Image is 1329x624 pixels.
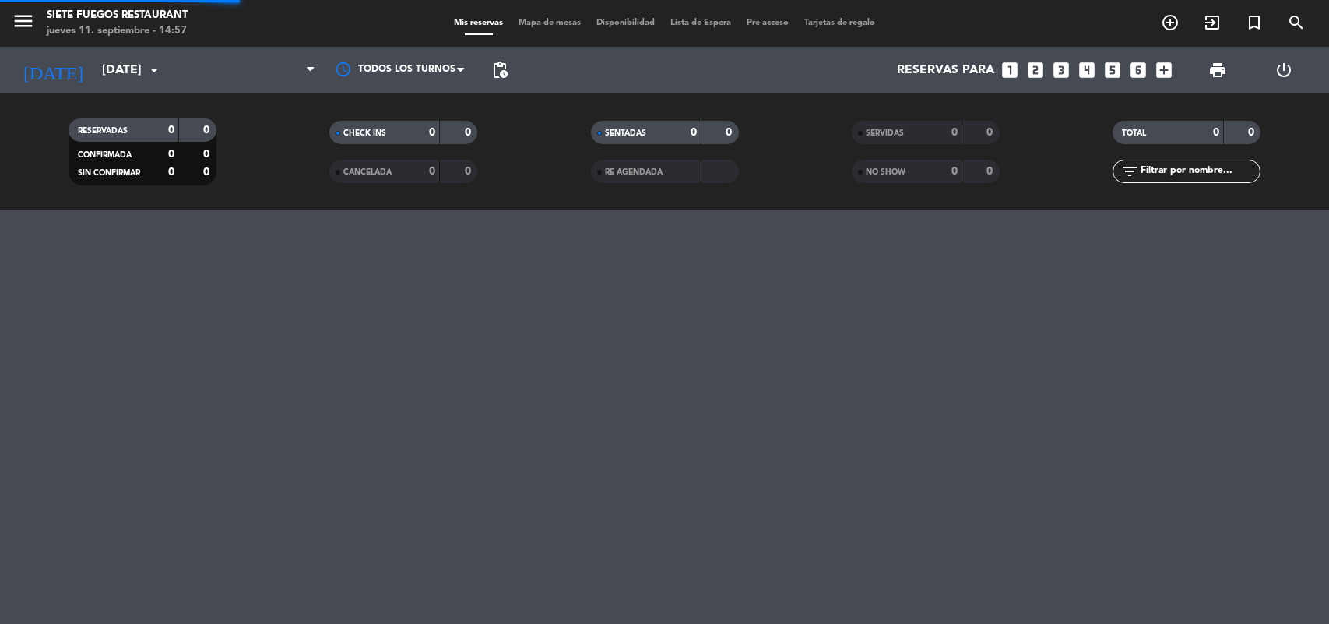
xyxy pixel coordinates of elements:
[1000,60,1020,80] i: looks_one
[168,149,174,160] strong: 0
[663,19,739,27] span: Lista de Espera
[203,167,213,178] strong: 0
[429,166,435,177] strong: 0
[511,19,589,27] span: Mapa de mesas
[1051,60,1071,80] i: looks_3
[12,9,35,38] button: menu
[1203,13,1222,32] i: exit_to_app
[12,53,94,87] i: [DATE]
[796,19,883,27] span: Tarjetas de regalo
[691,127,697,138] strong: 0
[78,151,132,159] span: CONFIRMADA
[1120,162,1139,181] i: filter_list
[465,166,474,177] strong: 0
[1077,60,1097,80] i: looks_4
[203,149,213,160] strong: 0
[1248,127,1257,138] strong: 0
[47,23,188,39] div: jueves 11. septiembre - 14:57
[1128,60,1148,80] i: looks_6
[1275,61,1293,79] i: power_settings_new
[47,8,188,23] div: Siete Fuegos Restaurant
[1161,13,1180,32] i: add_circle_outline
[490,61,509,79] span: pending_actions
[605,168,663,176] span: RE AGENDADA
[429,127,435,138] strong: 0
[1213,127,1219,138] strong: 0
[465,127,474,138] strong: 0
[343,168,392,176] span: CANCELADA
[951,166,958,177] strong: 0
[739,19,796,27] span: Pre-acceso
[446,19,511,27] span: Mis reservas
[1154,60,1174,80] i: add_box
[1208,61,1227,79] span: print
[203,125,213,136] strong: 0
[343,129,386,137] span: CHECK INS
[589,19,663,27] span: Disponibilidad
[726,127,735,138] strong: 0
[78,127,128,135] span: RESERVADAS
[1287,13,1306,32] i: search
[1122,129,1146,137] span: TOTAL
[1251,47,1317,93] div: LOG OUT
[605,129,646,137] span: SENTADAS
[986,127,996,138] strong: 0
[1102,60,1123,80] i: looks_5
[897,63,994,78] span: Reservas para
[986,166,996,177] strong: 0
[12,9,35,33] i: menu
[951,127,958,138] strong: 0
[866,129,904,137] span: SERVIDAS
[1025,60,1046,80] i: looks_two
[78,169,140,177] span: SIN CONFIRMAR
[168,167,174,178] strong: 0
[866,168,905,176] span: NO SHOW
[168,125,174,136] strong: 0
[1139,163,1260,180] input: Filtrar por nombre...
[1245,13,1264,32] i: turned_in_not
[145,61,163,79] i: arrow_drop_down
